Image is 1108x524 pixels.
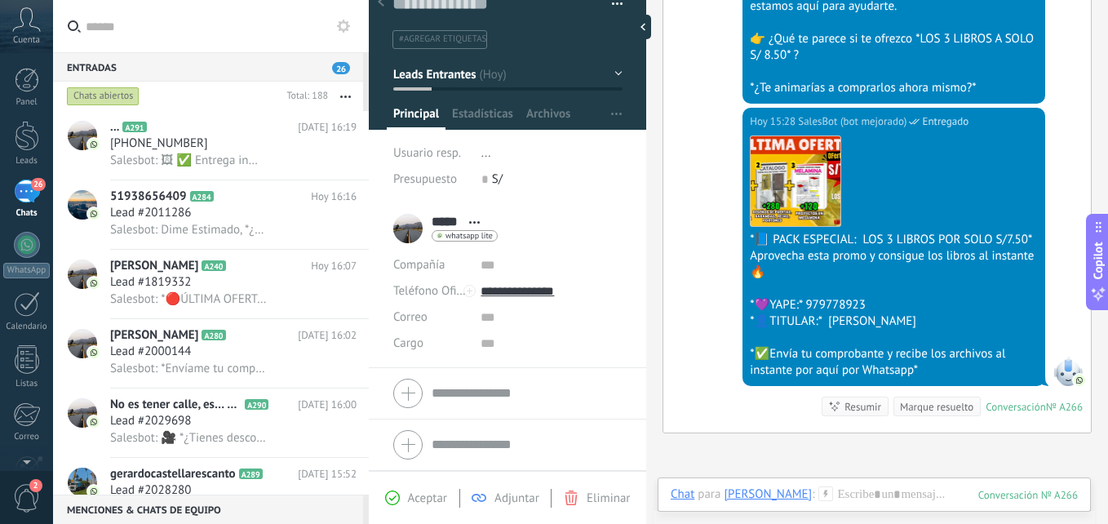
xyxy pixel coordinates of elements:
span: Salesbot: 🎥 *¿Tienes desconfianza en comprar? Mira este video👆* ✅ENVIA TU COMPROBANTE DE PAGO Y R... [110,430,267,446]
span: Salesbot: Dime Estimado, *¿Te animas a aprovechar la oferta o tienes alguna duda para ayudarte?* [110,222,267,238]
span: Principal [393,106,439,130]
span: Lead #1819332 [110,274,191,291]
span: [PHONE_NUMBER] [110,135,208,152]
span: Cuenta [13,35,40,46]
div: Conversación [986,400,1046,414]
img: icon [88,486,100,497]
span: SalesBot [1053,357,1083,386]
span: [DATE] 16:00 [298,397,357,413]
img: icon [88,278,100,289]
span: ... [481,145,491,161]
span: 51938656409 [110,189,187,205]
div: *📘 PACK ESPECIAL: LOS 3 LIBROS POR SOLO S/7.50* [750,232,1038,248]
span: 26 [332,62,350,74]
span: 26 [31,178,45,191]
div: 👉 ¿Qué te parece si te ofrezco *LOS 3 LIBROS A SOLO S/ 8.50* ? [750,31,1038,64]
span: A280 [202,330,225,340]
a: avataricon[PERSON_NAME]A240Hoy 16:07Lead #1819332Salesbot: *🔴ÚLTIMA OFERTA SOLO POR 10 MINUTOS* ¡... [53,250,369,318]
span: Correo [393,309,428,325]
div: Usuario resp. [393,140,469,167]
span: Presupuesto [393,171,457,187]
span: whatsapp lite [445,232,493,240]
span: Teléfono Oficina [393,283,478,299]
span: A289 [239,468,263,479]
span: Archivos [526,106,570,130]
span: A291 [122,122,146,132]
button: Teléfono Oficina [393,278,468,304]
div: Correo [3,432,51,442]
span: Hoy 16:16 [311,189,357,205]
span: A290 [245,399,268,410]
img: icon [88,416,100,428]
a: avatariconNo es tener calle, es… saberla caminar!A290[DATE] 16:00Lead #2029698Salesbot: 🎥 *¿Tiene... [53,389,369,457]
div: Listas [3,379,51,389]
div: WhatsApp [3,263,50,278]
span: No es tener calle, es… saberla caminar! [110,397,242,413]
span: [PERSON_NAME] [110,258,198,274]
span: para [698,486,720,503]
span: Cargo [393,337,423,349]
div: Presupuesto [393,167,469,193]
div: № A266 [1046,400,1083,414]
span: Entregado [922,113,968,130]
span: Lead #2000144 [110,344,191,360]
div: Aprovecha esta promo y consigue los libros al instante 🔥 [750,248,1038,281]
div: Entradas [53,52,363,82]
div: *👤TITULAR:* [PERSON_NAME] [750,313,1038,330]
div: Chats [3,208,51,219]
span: Salesbot: 🖼 ✅ Entrega inmediata por aquí por WhatsApp y correo [110,153,267,168]
div: Cargo [393,331,468,357]
img: icon [88,208,100,220]
div: Menciones & Chats de equipo [53,495,363,524]
div: Compañía [393,252,468,278]
span: Lead #2011286 [110,205,191,221]
button: Más [328,82,363,111]
span: A284 [190,191,214,202]
span: A240 [202,260,225,271]
span: Salesbot: *Envíame tu comprobante de pago* 📲 y recibe tus libros de planos 📚 al instante por aqui... [110,361,267,376]
span: Salesbot: *🔴ÚLTIMA OFERTA SOLO POR 10 MINUTOS* ¡Es ahora o nunca!🔥 📚Llévate los 3 LIBROS en PDF p... [110,291,267,307]
div: Calendario [3,322,51,332]
span: Eliminar [587,491,630,506]
span: : [812,486,814,503]
span: Usuario resp. [393,145,461,161]
a: avataricon...A291[DATE] 16:19[PHONE_NUMBER]Salesbot: 🖼 ✅ Entrega inmediata por aquí por WhatsApp ... [53,111,369,180]
span: Copilot [1090,242,1106,280]
span: Hoy 16:07 [311,258,357,274]
a: avataricon51938656409A284Hoy 16:16Lead #2011286Salesbot: Dime Estimado, *¿Te animas a aprovechar ... [53,180,369,249]
img: icon [88,139,100,150]
img: icon [88,347,100,358]
span: Aceptar [408,491,447,506]
div: Chats abiertos [67,87,140,106]
span: [PERSON_NAME] [110,327,198,344]
a: avataricon[PERSON_NAME]A280[DATE] 16:02Lead #2000144Salesbot: *Envíame tu comprobante de pago* 📲 ... [53,319,369,388]
div: Ocultar [635,15,651,39]
img: com.amocrm.amocrmwa.svg [1074,375,1085,386]
div: *¿Te animarías a comprarlos ahora mismo?* [750,80,1038,96]
button: Correo [393,304,428,331]
span: #agregar etiquetas [399,33,486,45]
span: gerardocastellarescanto [110,466,236,482]
span: Lead #2029698 [110,413,191,429]
div: *💜YAPE:* 979778923 [750,297,1038,313]
span: [DATE] 16:19 [298,119,357,135]
span: ... [110,119,119,135]
div: Resumir [844,399,881,415]
span: 2 [29,479,42,492]
span: Estadísticas [452,106,513,130]
div: Panel [3,97,51,108]
span: Adjuntar [494,491,539,506]
div: Hoy 15:28 [750,113,798,130]
span: [DATE] 15:52 [298,466,357,482]
div: 266 [978,488,1078,502]
div: Jorge [724,486,812,501]
div: Marque resuelto [900,399,973,415]
span: SalesBot (bot mejorado) [798,113,906,130]
div: *✅Envía tu comprobante y recibe los archivos al instante por aquí por Whatsapp* [750,346,1038,379]
img: 3f4b10e6-cc5a-4a4e-8474-b34cb9390a54 [751,136,840,226]
span: Lead #2028280 [110,482,191,499]
div: Total: 188 [280,88,328,104]
div: Leads [3,156,51,167]
span: [DATE] 16:02 [298,327,357,344]
span: S/ [492,171,503,187]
